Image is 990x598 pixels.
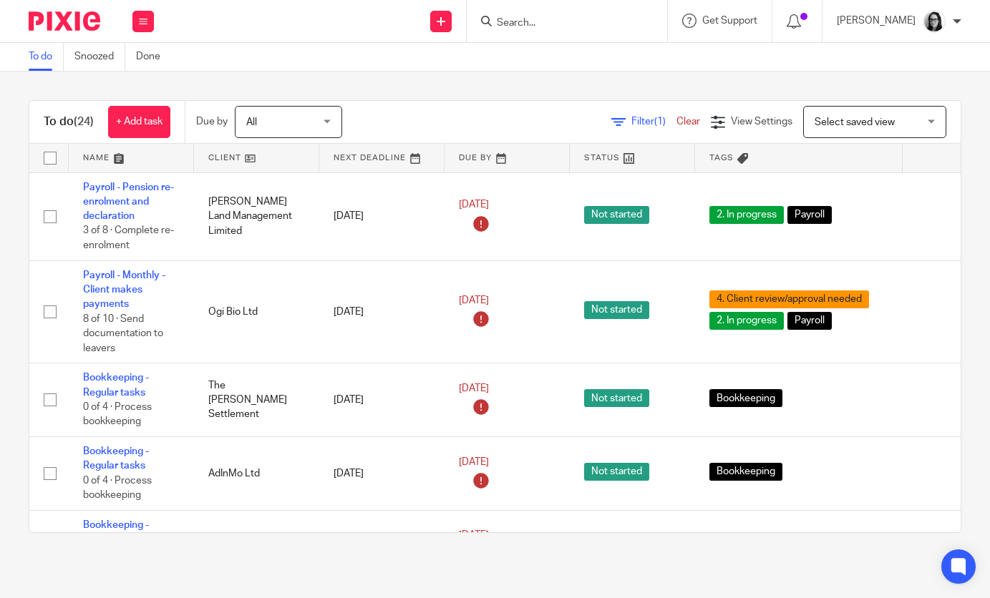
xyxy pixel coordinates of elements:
span: [DATE] [459,200,489,210]
span: (24) [74,116,94,127]
a: Snoozed [74,43,125,71]
span: All [246,117,257,127]
span: Not started [584,463,649,481]
span: [DATE] [459,295,489,305]
p: [PERSON_NAME] [837,14,916,28]
td: [DATE] [319,437,445,511]
img: Pixie [29,11,100,31]
h1: To do [44,114,94,129]
td: [DATE] [319,510,445,584]
span: 3 of 8 · Complete re-enrolment [83,226,174,251]
span: Select saved view [815,117,895,127]
span: (1) [654,117,666,127]
td: Cloudsoft Corporation Limited [194,510,319,584]
td: AdInMo Ltd [194,437,319,511]
span: Payroll [787,312,832,330]
input: Search [495,17,624,30]
span: View Settings [731,117,792,127]
span: 8 of 10 · Send documentation to leavers [83,314,163,353]
td: [PERSON_NAME] Land Management Limited [194,172,319,260]
span: Filter [631,117,676,127]
span: Bookkeeping [709,463,782,481]
a: Bookkeeping - Regular tasks [83,446,149,471]
a: Payroll - Pension re-enrolment and declaration [83,182,174,222]
span: Bookkeeping [709,389,782,407]
a: Bookkeeping - Regular tasks [83,373,149,397]
span: 2. In progress [709,312,784,330]
span: Not started [584,389,649,407]
p: Due by [196,114,228,129]
span: [DATE] [459,531,489,541]
a: Bookkeeping - Regular tasks [83,520,149,544]
a: Clear [676,117,700,127]
span: 0 of 4 · Process bookkeeping [83,476,152,501]
span: 0 of 4 · Process bookkeeping [83,402,152,427]
span: 4. Client review/approval needed [709,290,869,308]
span: 2. In progress [709,206,784,224]
td: The [PERSON_NAME] Settlement [194,363,319,437]
a: + Add task [108,106,170,138]
img: Profile%20photo.jpeg [923,10,946,33]
span: Get Support [702,16,757,26]
span: Payroll [787,206,832,224]
td: [DATE] [319,260,445,363]
a: Done [136,43,171,71]
a: Payroll - Monthly - Client makes payments [83,270,165,310]
td: [DATE] [319,363,445,437]
span: Tags [709,154,734,162]
span: [DATE] [459,383,489,393]
span: Not started [584,301,649,319]
span: [DATE] [459,457,489,467]
a: To do [29,43,64,71]
td: [DATE] [319,172,445,260]
span: Not started [584,206,649,224]
td: Ogi Bio Ltd [194,260,319,363]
